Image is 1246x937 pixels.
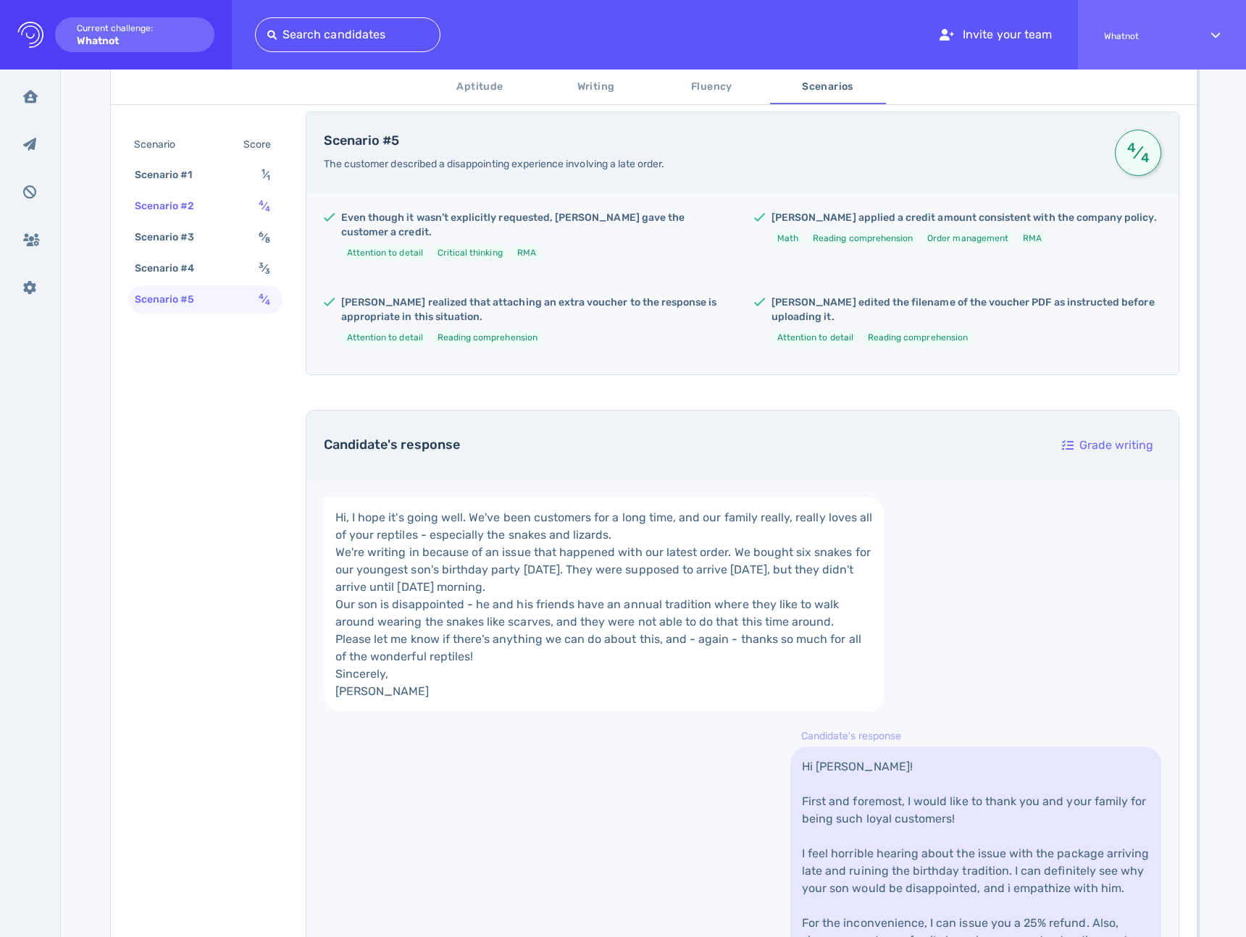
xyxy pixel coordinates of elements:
span: ⁄ [1126,140,1150,166]
sub: 4 [265,204,270,214]
span: ⁄ [259,200,270,212]
div: Grade writing [1055,429,1161,462]
div: Score [241,134,280,155]
a: Hi, I hope it's going well. We've been customers for a long time, and our family really, really l... [324,497,885,712]
li: Attention to detail [341,330,429,345]
li: Reading comprehension [862,330,974,345]
h4: Scenario #5 [324,133,1097,149]
span: Aptitude [431,78,530,96]
li: Order management [921,231,1014,246]
sub: 4 [1140,156,1150,159]
li: Attention to detail [772,330,859,345]
li: RMA [1017,231,1048,246]
sup: 4 [1126,146,1137,149]
div: Scenario [131,134,193,155]
li: Math [772,231,804,246]
sup: 4 [259,198,264,208]
span: ⁄ [259,293,270,306]
sub: 8 [265,235,270,245]
div: Scenario #1 [132,164,210,185]
sub: 3 [265,266,270,276]
div: Scenario #3 [132,227,212,248]
h5: [PERSON_NAME] realized that attaching an extra voucher to the response is appropriate in this sit... [341,295,731,324]
div: Scenario #4 [132,258,212,279]
span: ⁄ [259,231,270,243]
h4: Candidate's response [324,437,1037,453]
div: Scenario #5 [132,289,212,310]
li: Critical thinking [432,245,509,261]
li: Reading comprehension [432,330,543,345]
span: ⁄ [262,169,270,181]
span: Fluency [663,78,761,96]
li: RMA [511,245,542,261]
li: Reading comprehension [807,231,919,246]
sub: 1 [267,173,270,182]
li: Attention to detail [341,245,429,261]
span: ⁄ [259,262,270,274]
div: Scenario #2 [132,196,212,217]
h5: [PERSON_NAME] applied a credit amount consistent with the company policy. [772,211,1157,225]
sub: 4 [265,298,270,307]
sup: 4 [259,292,264,301]
h5: [PERSON_NAME] edited the filename of the voucher PDF as instructed before uploading it. [772,295,1161,324]
button: Grade writing [1054,428,1161,463]
sup: 6 [259,230,264,239]
span: Whatnot [1104,31,1185,41]
span: Scenarios [779,78,877,96]
h5: Even though it wasn’t explicitly requested, [PERSON_NAME] gave the customer a credit. [341,211,731,240]
sup: 3 [259,261,264,270]
span: The customer described a disappointing experience involving a late order. [324,158,665,170]
sup: 1 [262,167,265,177]
span: Writing [547,78,645,96]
